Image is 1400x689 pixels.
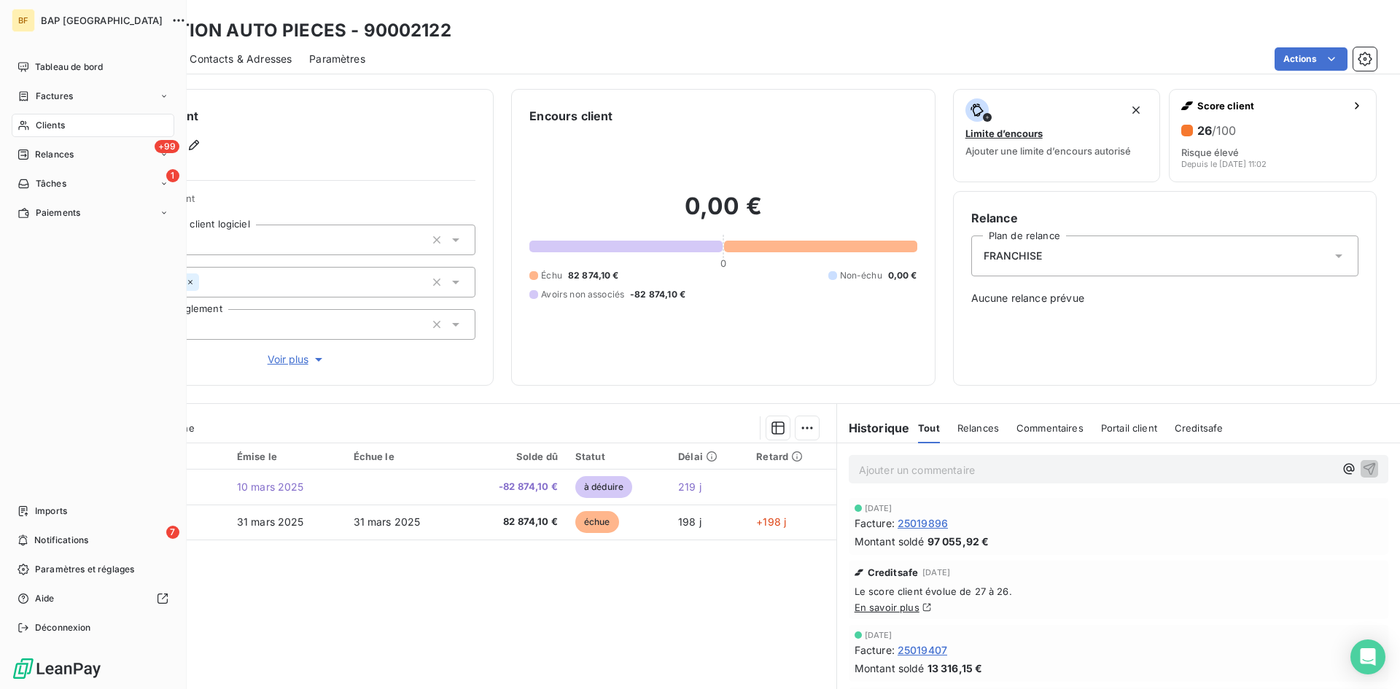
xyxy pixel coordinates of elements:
span: 10 mars 2025 [237,480,304,493]
span: Paramètres [309,52,365,66]
span: 0,00 € [888,269,917,282]
span: -82 874,10 € [470,480,558,494]
span: Déconnexion [35,621,91,634]
span: 31 mars 2025 [354,515,421,528]
span: FRANCHISE [984,249,1042,263]
span: Non-échu [840,269,882,282]
span: 25019896 [898,515,948,531]
span: Contacts & Adresses [190,52,292,66]
span: Limite d’encours [965,128,1043,139]
span: Propriétés Client [117,192,475,213]
a: Aide [12,587,174,610]
span: Tâches [36,177,66,190]
span: 82 874,10 € [568,269,619,282]
h3: SOLUTION AUTO PIECES - 90002122 [128,17,451,44]
span: 198 j [678,515,701,528]
span: +198 j [756,515,786,528]
span: Avoirs non associés [541,288,624,301]
span: Score client [1197,100,1345,112]
span: /100 [1212,123,1236,138]
h6: Historique [837,419,910,437]
span: 31 mars 2025 [237,515,304,528]
span: Aide [35,592,55,605]
h6: Encours client [529,107,612,125]
span: -82 874,10 € [630,288,685,301]
span: Imports [35,505,67,518]
img: Logo LeanPay [12,657,102,680]
span: Facture : [855,642,895,658]
span: Facture : [855,515,895,531]
span: Portail client [1101,422,1157,434]
span: 1 [166,169,179,182]
h6: 26 [1197,123,1236,138]
span: Aucune relance prévue [971,291,1358,305]
span: Clients [36,119,65,132]
span: +99 [155,140,179,153]
button: Score client26/100Risque élevéDepuis le [DATE] 11:02 [1169,89,1377,182]
span: BAP [GEOGRAPHIC_DATA] [41,15,163,26]
span: Relances [957,422,999,434]
span: 13 316,15 € [927,661,983,676]
span: Tableau de bord [35,61,103,74]
span: 219 j [678,480,701,493]
span: Montant soldé [855,534,925,549]
span: [DATE] [922,568,950,577]
span: Creditsafe [868,567,919,578]
a: En savoir plus [855,602,919,613]
span: [DATE] [865,504,892,513]
span: Échu [541,269,562,282]
div: BF [12,9,35,32]
div: Solde dû [470,451,558,462]
div: Échue le [354,451,453,462]
button: Actions [1275,47,1347,71]
div: Statut [575,451,661,462]
span: échue [575,511,619,533]
span: Voir plus [268,352,326,367]
span: Depuis le [DATE] 11:02 [1181,160,1267,168]
span: [DATE] [865,631,892,639]
h2: 0,00 € [529,192,917,235]
div: Délai [678,451,739,462]
span: Montant soldé [855,661,925,676]
span: 97 055,92 € [927,534,989,549]
span: à déduire [575,476,632,498]
span: 0 [720,257,726,269]
span: Le score client évolue de 27 à 26. [855,585,1382,597]
span: 25019407 [898,642,947,658]
span: Tout [918,422,940,434]
h6: Informations client [88,107,475,125]
span: Paiements [36,206,80,219]
span: 82 874,10 € [470,515,558,529]
span: Paramètres et réglages [35,563,134,576]
span: Risque élevé [1181,147,1239,158]
span: Commentaires [1016,422,1084,434]
button: Voir plus [117,351,475,367]
h6: Relance [971,209,1358,227]
span: 7 [166,526,179,539]
span: Notifications [34,534,88,547]
span: Creditsafe [1175,422,1224,434]
div: Retard [756,451,827,462]
input: Ajouter une valeur [199,276,211,289]
span: Relances [35,148,74,161]
button: Limite d’encoursAjouter une limite d’encours autorisé [953,89,1161,182]
div: Open Intercom Messenger [1350,639,1385,674]
div: Émise le [237,451,336,462]
span: Factures [36,90,73,103]
span: Ajouter une limite d’encours autorisé [965,145,1131,157]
